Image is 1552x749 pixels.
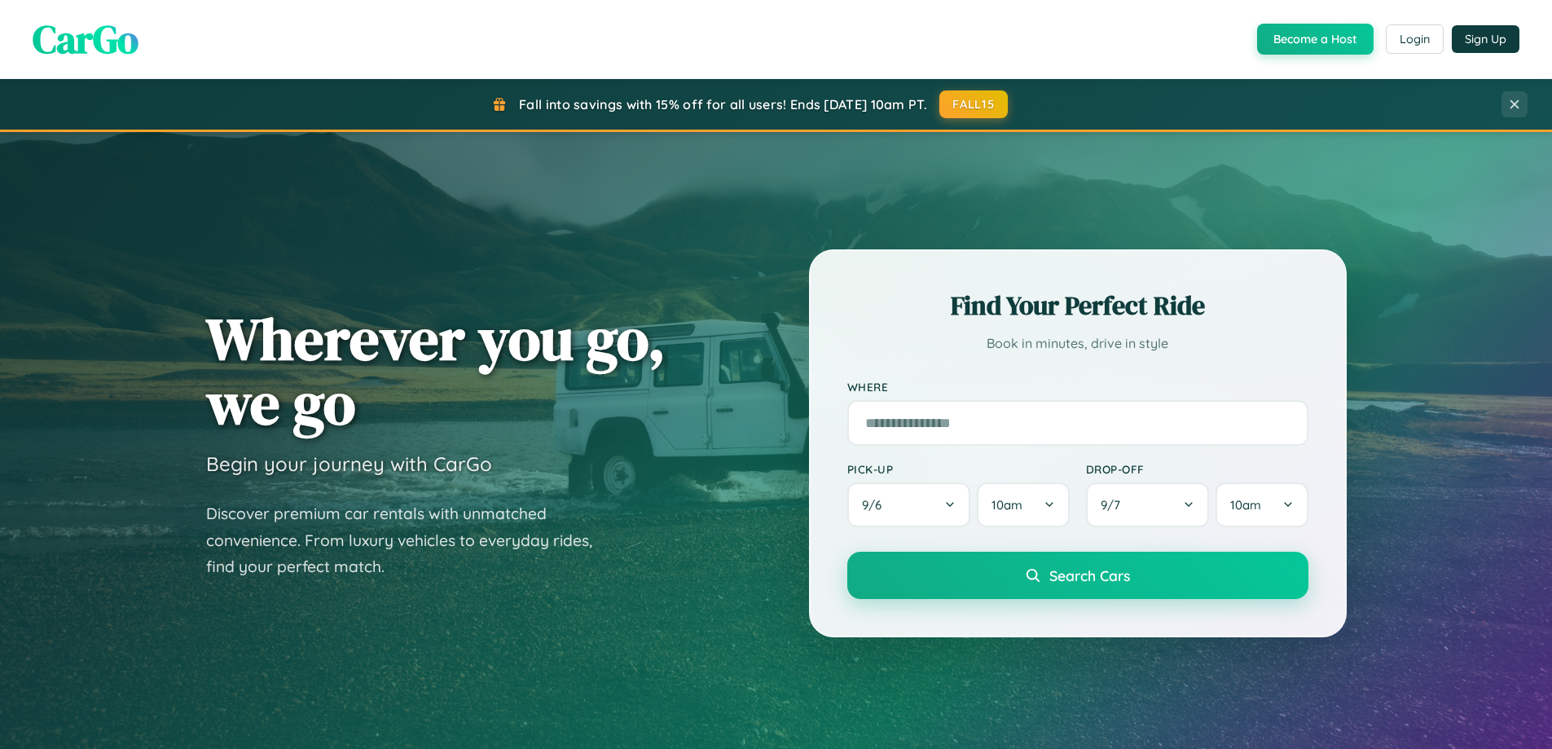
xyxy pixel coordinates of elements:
[206,306,666,435] h1: Wherever you go, we go
[1230,497,1261,513] span: 10am
[1101,497,1128,513] span: 9 / 7
[519,96,927,112] span: Fall into savings with 15% off for all users! Ends [DATE] 10am PT.
[847,380,1308,394] label: Where
[847,462,1070,476] label: Pick-up
[977,482,1069,527] button: 10am
[1086,482,1210,527] button: 9/7
[847,332,1308,355] p: Book in minutes, drive in style
[939,90,1008,118] button: FALL15
[847,288,1308,324] h2: Find Your Perfect Ride
[1257,24,1374,55] button: Become a Host
[206,452,492,476] h3: Begin your journey with CarGo
[33,12,138,66] span: CarGo
[1049,566,1130,584] span: Search Cars
[991,497,1022,513] span: 10am
[847,552,1308,599] button: Search Cars
[206,500,613,580] p: Discover premium car rentals with unmatched convenience. From luxury vehicles to everyday rides, ...
[1452,25,1519,53] button: Sign Up
[847,482,971,527] button: 9/6
[862,497,890,513] span: 9 / 6
[1086,462,1308,476] label: Drop-off
[1386,24,1444,54] button: Login
[1216,482,1308,527] button: 10am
